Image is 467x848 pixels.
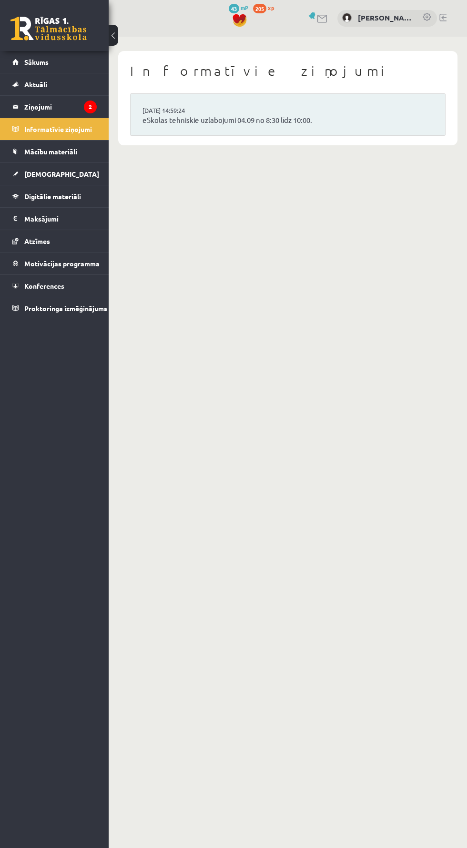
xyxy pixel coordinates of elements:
a: Maksājumi [12,208,97,230]
h1: Informatīvie ziņojumi [130,63,446,79]
a: Proktoringa izmēģinājums [12,297,97,319]
a: Mācību materiāli [12,141,97,162]
span: Konferences [24,282,64,290]
a: Informatīvie ziņojumi [12,118,97,140]
a: 43 mP [229,4,248,11]
a: Konferences [12,275,97,297]
a: 205 xp [253,4,279,11]
a: Aktuāli [12,73,97,95]
a: [PERSON_NAME] [358,12,413,23]
a: Rīgas 1. Tālmācības vidusskola [10,17,87,40]
span: Aktuāli [24,80,47,89]
a: eSkolas tehniskie uzlabojumi 04.09 no 8:30 līdz 10:00. [142,115,433,126]
a: [DATE] 14:59:24 [142,106,214,115]
a: Digitālie materiāli [12,185,97,207]
span: mP [241,4,248,11]
img: Maksims Mihailovs [342,13,352,22]
span: [DEMOGRAPHIC_DATA] [24,170,99,178]
legend: Maksājumi [24,208,97,230]
span: Proktoringa izmēģinājums [24,304,107,313]
legend: Ziņojumi [24,96,97,118]
span: Sākums [24,58,49,66]
span: Mācību materiāli [24,147,77,156]
span: Digitālie materiāli [24,192,81,201]
a: Atzīmes [12,230,97,252]
legend: Informatīvie ziņojumi [24,118,97,140]
a: Motivācijas programma [12,252,97,274]
span: 43 [229,4,239,13]
i: 2 [84,101,97,113]
a: [DEMOGRAPHIC_DATA] [12,163,97,185]
a: Sākums [12,51,97,73]
span: 205 [253,4,266,13]
span: Motivācijas programma [24,259,100,268]
a: Ziņojumi2 [12,96,97,118]
span: Atzīmes [24,237,50,245]
span: xp [268,4,274,11]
